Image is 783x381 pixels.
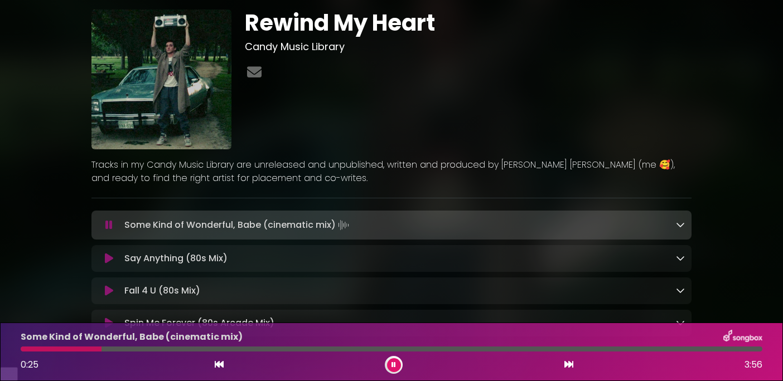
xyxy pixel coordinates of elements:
[124,316,274,330] p: Spin Me Forever (80s Arcade Mix)
[21,330,243,344] p: Some Kind of Wonderful, Babe (cinematic mix)
[91,9,231,149] img: A8trLpnATcGuCrfaRj8b
[91,158,692,185] p: Tracks in my Candy Music Library are unreleased and unpublished, written and produced by [PERSON_...
[245,9,692,36] h1: Rewind My Heart
[124,217,351,233] p: Some Kind of Wonderful, Babe (cinematic mix)
[723,330,762,344] img: songbox-logo-white.png
[336,217,351,233] img: waveform4.gif
[245,41,692,53] h3: Candy Music Library
[124,252,228,265] p: Say Anything (80s Mix)
[124,284,200,297] p: Fall 4 U (80s Mix)
[21,358,38,371] span: 0:25
[745,358,762,372] span: 3:56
